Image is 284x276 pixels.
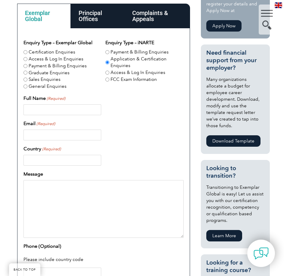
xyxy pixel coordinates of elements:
span: (Required) [46,96,66,102]
div: Principal Offices [71,4,124,28]
label: Phone (Optional) [23,243,61,250]
img: contact-chat.png [254,246,269,261]
div: Exemplar Global [17,4,71,28]
img: en [275,2,282,8]
label: Sales Enquiries [29,76,61,83]
a: Download Template [206,135,261,147]
div: Please include country code [23,252,184,268]
label: Access & Log In Enquiries [29,56,83,63]
a: BACK TO TOP [9,263,40,276]
label: Payment & Billing Enquiries [111,49,169,56]
label: FCC Exam Information [111,76,157,83]
a: Apply Now [206,20,242,32]
span: (Required) [36,121,55,127]
p: Transitioning to Exemplar Global is easy! Let us assist you with our certification recognition, c... [206,184,264,224]
legend: Enquiry Type – Exemplar Global [23,39,92,46]
legend: Enquiry Type – iNARTE [105,39,154,46]
label: Access & Log In Enquiries [111,69,165,76]
label: Email [23,120,55,127]
label: General Enquiries [29,83,67,90]
a: Learn More [206,230,242,241]
h3: Need financial support from your employer? [206,49,264,72]
h3: Looking to transition? [206,164,264,179]
label: Application & Certification Enquiries [111,56,179,69]
label: Full Name [23,95,65,102]
p: Many organizations allocate a budget for employee career development. Download, modify and use th... [206,76,264,129]
div: Complaints & Appeals [124,4,190,28]
label: Country [23,145,61,152]
label: Payment & Billing Enquiries [29,63,87,69]
label: Message [23,170,43,178]
label: Certification Enquiries [29,49,75,56]
label: Graduate Enquiries [29,69,70,76]
span: (Required) [42,146,61,152]
h3: Looking for a training course? [206,259,264,274]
